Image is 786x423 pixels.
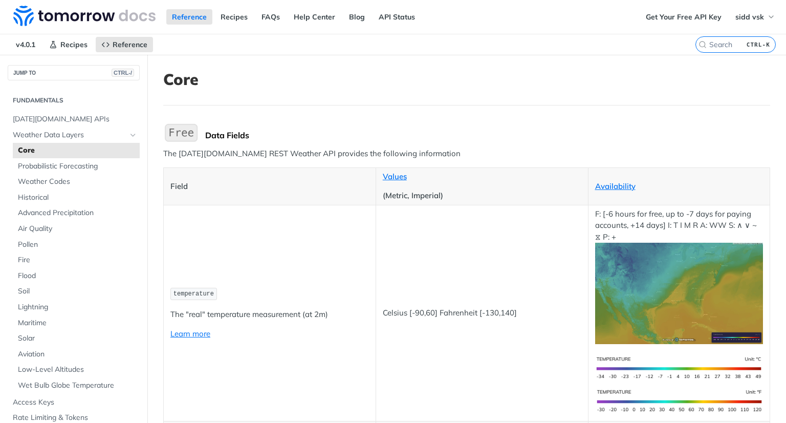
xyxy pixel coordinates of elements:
span: Air Quality [18,224,137,234]
span: Historical [18,193,137,203]
span: Rate Limiting & Tokens [13,413,137,423]
a: Core [13,143,140,158]
a: Lightning [13,300,140,315]
a: Reference [96,37,153,52]
span: Soil [18,286,137,297]
a: Air Quality [13,221,140,237]
button: Hide subpages for Weather Data Layers [129,131,137,139]
span: Recipes [60,40,88,49]
span: Aviation [18,349,137,359]
span: Expand image [595,363,763,372]
svg: Search [698,40,707,49]
a: Soil [13,284,140,299]
p: Field [170,181,369,193]
a: Values [383,172,407,181]
a: Probabilistic Forecasting [13,159,140,174]
span: Weather Data Layers [13,130,126,140]
a: Wet Bulb Globe Temperature [13,378,140,393]
span: temperature [173,290,214,298]
a: Blog [343,9,370,25]
a: FAQs [256,9,286,25]
span: Pollen [18,240,137,250]
p: The [DATE][DOMAIN_NAME] REST Weather API provides the following information [163,148,770,160]
a: Pollen [13,237,140,252]
p: Celsius [-90,60] Fahrenheit [-130,140] [383,307,581,319]
span: Lightning [18,302,137,312]
span: Fire [18,255,137,265]
span: Expand image [595,395,763,405]
span: CTRL-/ [112,69,134,77]
a: API Status [373,9,421,25]
span: Probabilistic Forecasting [18,161,137,172]
a: Recipes [43,37,93,52]
span: sidd vsk [735,12,764,22]
span: Access Keys [13,397,137,408]
button: JUMP TOCTRL-/ [8,65,140,80]
a: Availability [595,181,636,191]
a: Get Your Free API Key [640,9,727,25]
a: Reference [166,9,212,25]
a: Weather Data LayersHide subpages for Weather Data Layers [8,128,140,143]
span: Solar [18,333,137,344]
div: Data Fields [205,130,770,140]
span: [DATE][DOMAIN_NAME] APIs [13,114,137,124]
h1: Core [163,70,770,89]
a: Historical [13,190,140,205]
span: Expand image [595,288,763,298]
a: Low-Level Altitudes [13,362,140,377]
span: Low-Level Altitudes [18,365,137,375]
a: Access Keys [8,395,140,410]
span: Core [18,145,137,156]
p: (Metric, Imperial) [383,190,581,202]
span: Weather Codes [18,177,137,187]
a: Solar [13,331,140,346]
span: v4.0.1 [10,37,41,52]
a: Learn more [170,329,210,339]
a: Flood [13,268,140,284]
a: [DATE][DOMAIN_NAME] APIs [8,112,140,127]
button: sidd vsk [730,9,781,25]
span: Maritime [18,318,137,328]
a: Recipes [215,9,253,25]
img: Tomorrow.io Weather API Docs [13,6,156,26]
a: Weather Codes [13,174,140,189]
a: Advanced Precipitation [13,205,140,221]
span: Wet Bulb Globe Temperature [18,380,137,391]
h2: Fundamentals [8,96,140,105]
a: Aviation [13,347,140,362]
p: The "real" temperature measurement (at 2m) [170,309,369,321]
a: Maritime [13,315,140,331]
span: Flood [18,271,137,281]
a: Fire [13,252,140,268]
span: Advanced Precipitation [18,208,137,218]
span: Reference [113,40,147,49]
kbd: CTRL-K [744,39,773,50]
a: Help Center [288,9,341,25]
p: F: [-6 hours for free, up to -7 days for paying accounts, +14 days] I: T I M R A: WW S: ∧ ∨ ~ ⧖ P: + [595,208,763,344]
